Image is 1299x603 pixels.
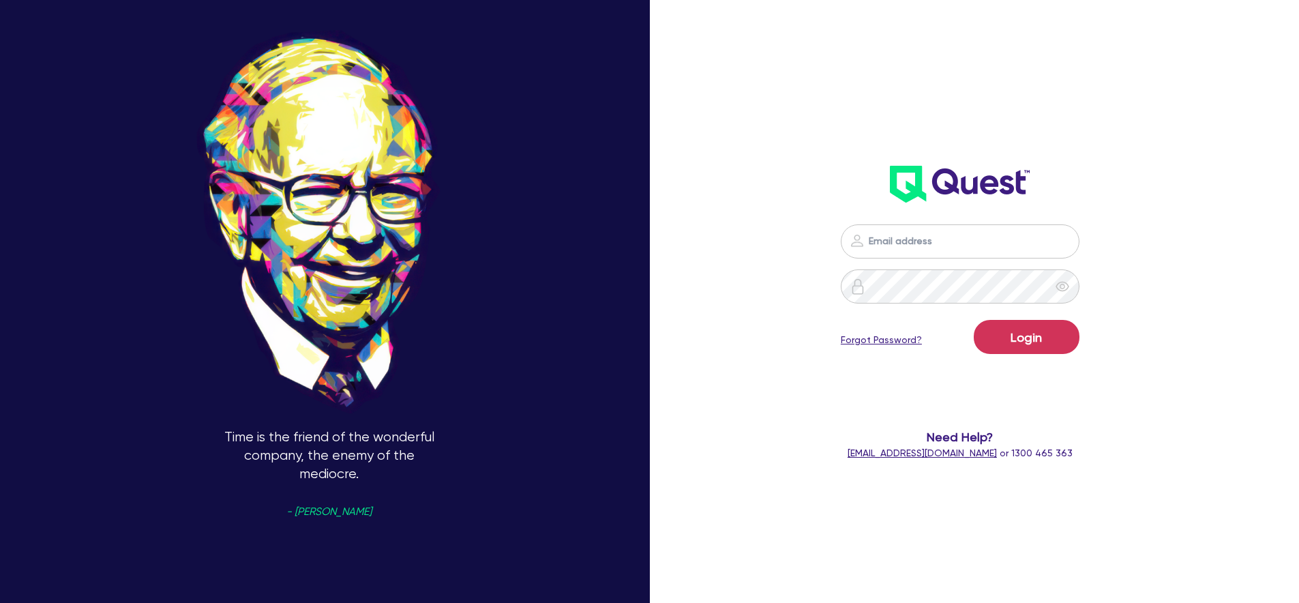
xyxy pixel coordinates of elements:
img: wH2k97JdezQIQAAAABJRU5ErkJggg== [890,166,1030,203]
img: icon-password [849,233,865,249]
input: Email address [841,224,1079,259]
span: eye [1056,280,1069,293]
button: Login [974,320,1079,354]
span: Need Help? [786,428,1135,446]
span: or 1300 465 363 [848,447,1073,458]
span: - [PERSON_NAME] [286,507,372,517]
a: Forgot Password? [841,333,922,347]
a: [EMAIL_ADDRESS][DOMAIN_NAME] [848,447,997,458]
img: icon-password [850,278,866,295]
